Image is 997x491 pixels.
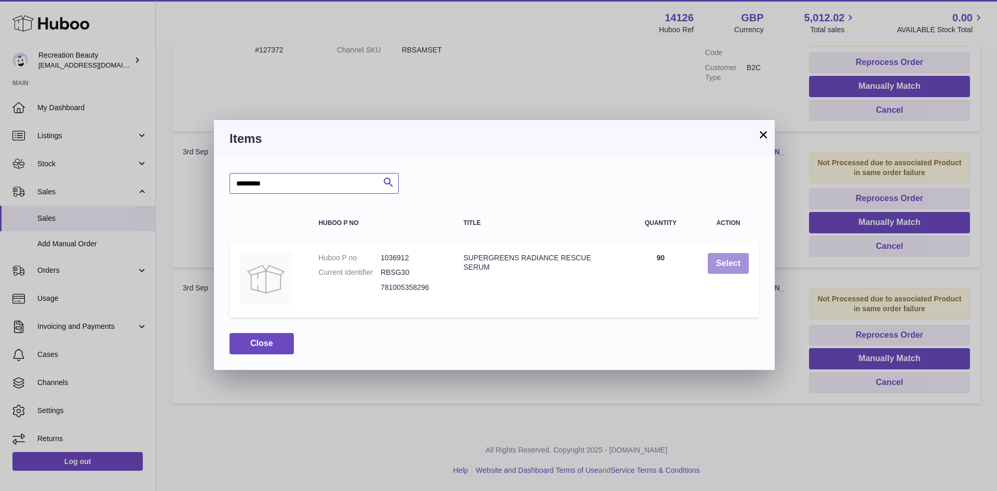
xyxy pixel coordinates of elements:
[240,253,292,305] img: SUPERGREENS RADIANCE RESCUE SERUM
[697,209,759,237] th: Action
[230,333,294,354] button: Close
[624,243,697,318] td: 90
[230,130,759,147] h3: Items
[757,128,770,141] button: ×
[381,268,443,277] dd: RBSG30
[250,339,273,348] span: Close
[318,268,381,277] dt: Current Identifier
[624,209,697,237] th: Quantity
[381,283,443,293] dd: 781005358296
[381,253,443,263] dd: 1036912
[453,209,624,237] th: Title
[463,253,613,273] div: SUPERGREENS RADIANCE RESCUE SERUM
[708,253,749,274] button: Select
[308,209,453,237] th: Huboo P no
[318,253,381,263] dt: Huboo P no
